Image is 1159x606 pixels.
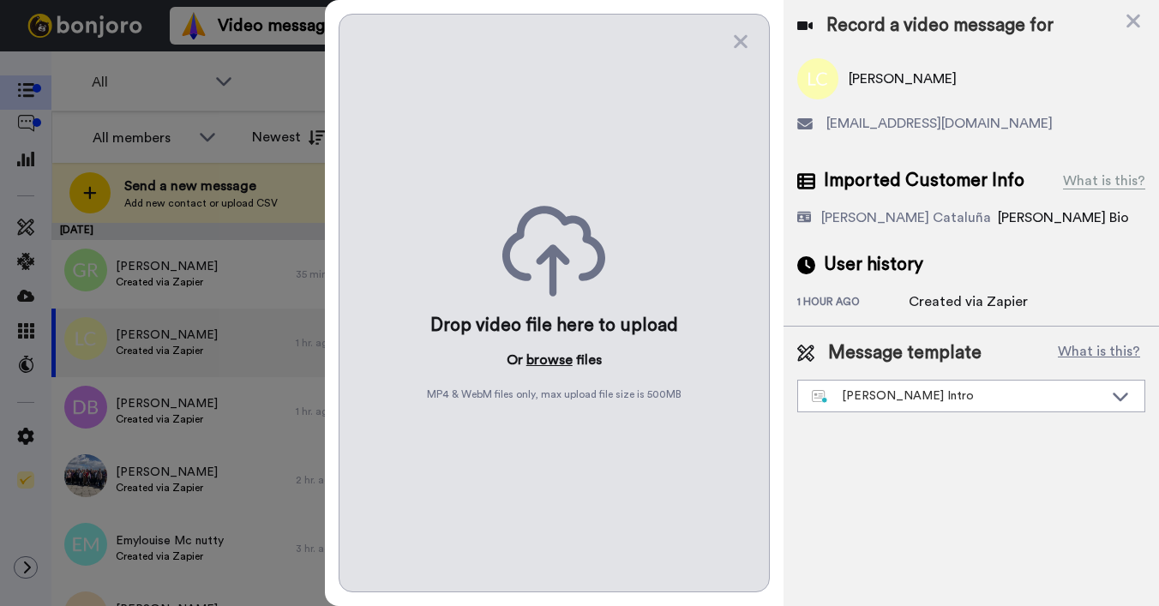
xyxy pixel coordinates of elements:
div: Drop video file here to upload [430,314,678,338]
div: Created via Zapier [909,291,1028,312]
span: [PERSON_NAME] Bio [998,211,1129,225]
span: User history [824,252,923,278]
div: What is this? [1063,171,1145,191]
span: [EMAIL_ADDRESS][DOMAIN_NAME] [826,113,1053,134]
div: [PERSON_NAME] Intro [812,387,1103,405]
button: browse [526,350,573,370]
span: MP4 & WebM files only, max upload file size is 500 MB [427,387,682,401]
div: [PERSON_NAME] Cataluña [821,207,991,228]
button: What is this? [1053,340,1145,366]
span: Message template [828,340,982,366]
p: Or files [507,350,602,370]
div: 1 hour ago [797,295,909,312]
img: nextgen-template.svg [812,390,828,404]
span: Imported Customer Info [824,168,1024,194]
